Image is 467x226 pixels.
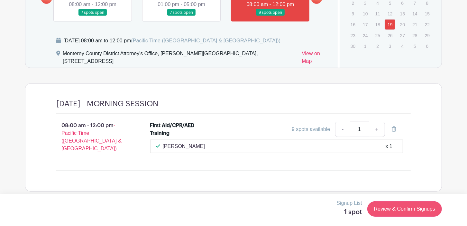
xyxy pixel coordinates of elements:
[372,9,383,19] p: 11
[131,38,280,43] span: (Pacific Time ([GEOGRAPHIC_DATA] & [GEOGRAPHIC_DATA]))
[335,122,350,137] a: -
[397,20,408,30] p: 20
[348,41,358,51] p: 30
[360,30,371,40] p: 24
[385,19,395,30] a: 19
[292,126,330,133] div: 9 spots available
[367,201,442,217] a: Review & Confirm Signups
[397,41,408,51] p: 4
[409,9,420,19] p: 14
[337,199,362,207] p: Signup List
[397,9,408,19] p: 13
[409,41,420,51] p: 5
[360,20,371,30] p: 17
[348,20,358,30] p: 16
[163,143,205,150] p: [PERSON_NAME]
[348,9,358,19] p: 9
[409,30,420,40] p: 28
[46,119,140,155] p: 08:00 am - 12:00 pm
[372,20,383,30] p: 18
[337,208,362,216] h5: 1 spot
[150,122,206,137] div: First Aid/CPR/AED Training
[422,30,433,40] p: 29
[360,41,371,51] p: 1
[385,30,395,40] p: 26
[385,41,395,51] p: 3
[422,20,433,30] p: 22
[63,50,297,68] div: Monterey County District Attorney's Office, [PERSON_NAME][GEOGRAPHIC_DATA], [STREET_ADDRESS]
[397,30,408,40] p: 27
[422,9,433,19] p: 15
[369,122,385,137] a: +
[348,30,358,40] p: 23
[372,41,383,51] p: 2
[302,50,330,68] a: View on Map
[386,143,392,150] div: x 1
[422,41,433,51] p: 6
[63,37,280,45] div: [DATE] 08:00 am to 12:00 pm
[409,20,420,30] p: 21
[360,9,371,19] p: 10
[372,30,383,40] p: 25
[56,99,158,109] h4: [DATE] - MORNING SESSION
[385,9,395,19] p: 12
